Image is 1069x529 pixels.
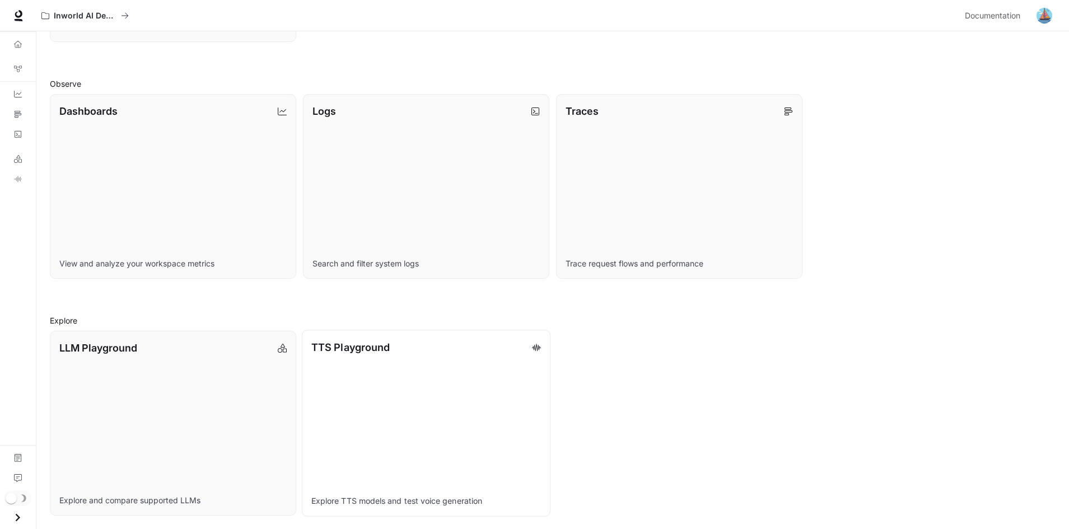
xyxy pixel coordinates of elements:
p: TTS Playground [311,340,390,355]
p: View and analyze your workspace metrics [59,258,287,269]
a: Overview [4,35,31,53]
p: Trace request flows and performance [566,258,793,269]
p: LLM Playground [59,340,137,355]
p: Explore TTS models and test voice generation [311,495,541,507]
p: Explore and compare supported LLMs [59,495,287,506]
a: Traces [4,105,31,123]
img: User avatar [1037,8,1052,24]
a: Documentation [4,449,31,467]
a: TracesTrace request flows and performance [556,94,802,279]
button: User avatar [1033,4,1056,27]
a: TTS PlaygroundExplore TTS models and test voice generation [302,330,550,516]
p: Traces [566,104,599,119]
a: TTS Playground [4,170,31,188]
span: Documentation [965,9,1020,23]
a: LLM PlaygroundExplore and compare supported LLMs [50,331,296,516]
a: Logs [4,125,31,143]
a: Documentation [960,4,1029,27]
p: Search and filter system logs [312,258,540,269]
a: DashboardsView and analyze your workspace metrics [50,94,296,279]
button: Open drawer [5,506,30,529]
a: Dashboards [4,85,31,103]
a: Graph Registry [4,60,31,78]
a: LLM Playground [4,150,31,168]
h2: Explore [50,315,1056,326]
span: Dark mode toggle [6,491,17,504]
p: Logs [312,104,336,119]
a: LogsSearch and filter system logs [303,94,549,279]
h2: Observe [50,78,1056,90]
button: All workspaces [36,4,134,27]
p: Inworld AI Demos [54,11,116,21]
a: Feedback [4,469,31,487]
p: Dashboards [59,104,118,119]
